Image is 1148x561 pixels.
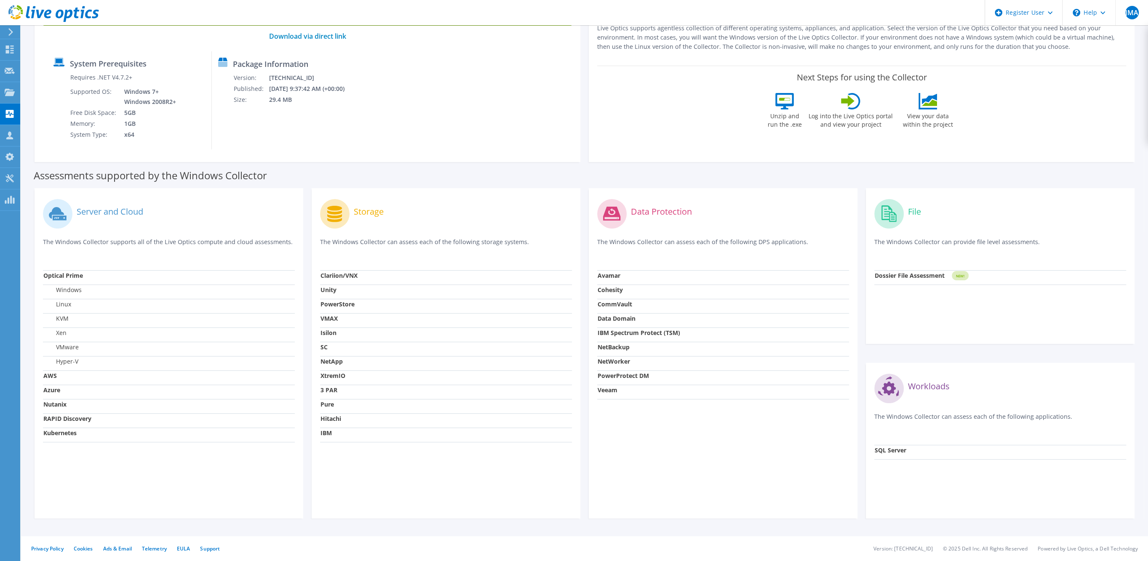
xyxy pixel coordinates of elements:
label: File [908,207,921,216]
label: Assessments supported by the Windows Collector [34,171,267,180]
td: [DATE] 9:37:42 AM (+00:00) [268,83,355,94]
strong: VMAX [320,314,338,322]
a: EULA [177,545,190,552]
label: Log into the Live Optics portal and view your project [808,109,893,129]
strong: NetApp [320,357,343,365]
td: Size: [233,94,268,105]
td: Supported OS: [70,86,118,107]
strong: Optical Prime [43,271,83,279]
a: Cookies [74,545,93,552]
strong: Kubernetes [43,429,77,437]
td: Version: [233,72,268,83]
strong: PowerStore [320,300,355,308]
label: Unzip and run the .exe [765,109,804,129]
strong: Dossier File Assessment [875,271,945,279]
strong: AWS [43,372,57,380]
svg: \n [1073,9,1080,16]
p: The Windows Collector can assess each of the following applications. [874,412,1126,429]
p: The Windows Collector can assess each of the following storage systems. [320,237,572,255]
label: Workloads [908,382,950,391]
strong: Unity [320,286,336,294]
strong: Avamar [598,271,620,279]
td: Memory: [70,118,118,129]
a: Privacy Policy [31,545,64,552]
tspan: NEW! [956,274,964,278]
label: Storage [354,207,384,216]
strong: IBM [320,429,332,437]
strong: XtremIO [320,372,345,380]
strong: Azure [43,386,60,394]
td: Published: [233,83,268,94]
td: System Type: [70,129,118,140]
p: The Windows Collector can assess each of the following DPS applications. [597,237,849,255]
strong: Pure [320,400,334,408]
label: Linux [43,300,71,308]
a: Download via direct link [269,32,346,41]
td: Free Disk Space: [70,107,118,118]
strong: PowerProtect DM [598,372,649,380]
label: VMware [43,343,79,351]
td: 1GB [118,118,178,129]
strong: RAPID Discovery [43,415,91,423]
td: 29.4 MB [268,94,355,105]
strong: NetWorker [598,357,630,365]
label: Next Steps for using the Collector [797,72,927,82]
label: Xen [43,329,67,337]
p: The Windows Collector supports all of the Live Optics compute and cloud assessments. [43,237,295,255]
li: Powered by Live Optics, a Dell Technology [1038,545,1138,552]
strong: SQL Server [875,446,906,454]
strong: Cohesity [598,286,623,294]
strong: CommVault [598,300,632,308]
li: Version: [TECHNICAL_ID] [873,545,933,552]
label: Requires .NET V4.7.2+ [70,73,132,82]
strong: Veeam [598,386,617,394]
a: Ads & Email [103,545,132,552]
strong: 3 PAR [320,386,337,394]
td: [TECHNICAL_ID] [268,72,355,83]
a: Support [200,545,220,552]
td: x64 [118,129,178,140]
p: Live Optics supports agentless collection of different operating systems, appliances, and applica... [597,24,1126,51]
label: Package Information [233,60,308,68]
strong: Isilon [320,329,336,337]
strong: SC [320,343,328,351]
label: Windows [43,286,82,294]
strong: Data Domain [598,314,635,322]
label: Data Protection [631,207,692,216]
td: 5GB [118,107,178,118]
label: Hyper-V [43,357,78,366]
label: View your data within the project [897,109,958,129]
strong: Hitachi [320,415,341,423]
strong: NetBackup [598,343,630,351]
p: The Windows Collector can provide file level assessments. [874,237,1126,255]
label: System Prerequisites [70,59,147,68]
li: © 2025 Dell Inc. All Rights Reserved [943,545,1028,552]
td: Windows 7+ Windows 2008R2+ [118,86,178,107]
span: JMA [1125,6,1139,19]
strong: IBM Spectrum Protect (TSM) [598,329,680,337]
label: Server and Cloud [77,207,143,216]
strong: Nutanix [43,400,67,408]
strong: Clariion/VNX [320,271,358,279]
a: Telemetry [142,545,167,552]
label: KVM [43,314,69,323]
